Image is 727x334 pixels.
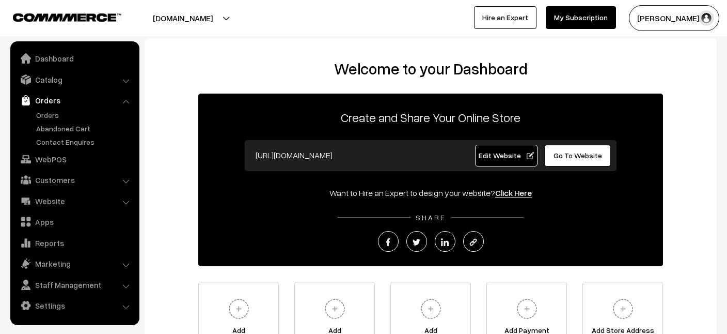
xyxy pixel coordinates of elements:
a: WebPOS [13,150,136,169]
a: Staff Management [13,276,136,294]
img: plus.svg [321,295,349,323]
a: Abandoned Cart [34,123,136,134]
a: Contact Enquires [34,136,136,147]
img: plus.svg [513,295,541,323]
a: Reports [13,234,136,252]
a: Dashboard [13,49,136,68]
span: Go To Website [554,151,602,160]
h2: Welcome to your Dashboard [155,59,706,78]
div: Want to Hire an Expert to design your website? [198,187,663,199]
a: Website [13,192,136,210]
img: plus.svg [225,295,253,323]
span: SHARE [410,213,451,222]
a: Hire an Expert [474,6,536,29]
a: Apps [13,212,136,231]
a: Customers [13,171,136,189]
img: user [699,10,714,26]
a: Settings [13,296,136,315]
a: Edit Website [475,145,538,166]
img: COMMMERCE [13,13,121,21]
a: Go To Website [544,145,611,166]
button: [DOMAIN_NAME] [117,5,249,31]
img: plus.svg [417,295,445,323]
a: My Subscription [546,6,616,29]
a: COMMMERCE [13,10,103,23]
button: [PERSON_NAME] S… [629,5,719,31]
a: Catalog [13,70,136,89]
p: Create and Share Your Online Store [198,108,663,127]
span: Edit Website [479,151,534,160]
a: Click Here [495,188,532,198]
a: Marketing [13,254,136,273]
img: plus.svg [609,295,637,323]
a: Orders [13,91,136,110]
a: Orders [34,110,136,120]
